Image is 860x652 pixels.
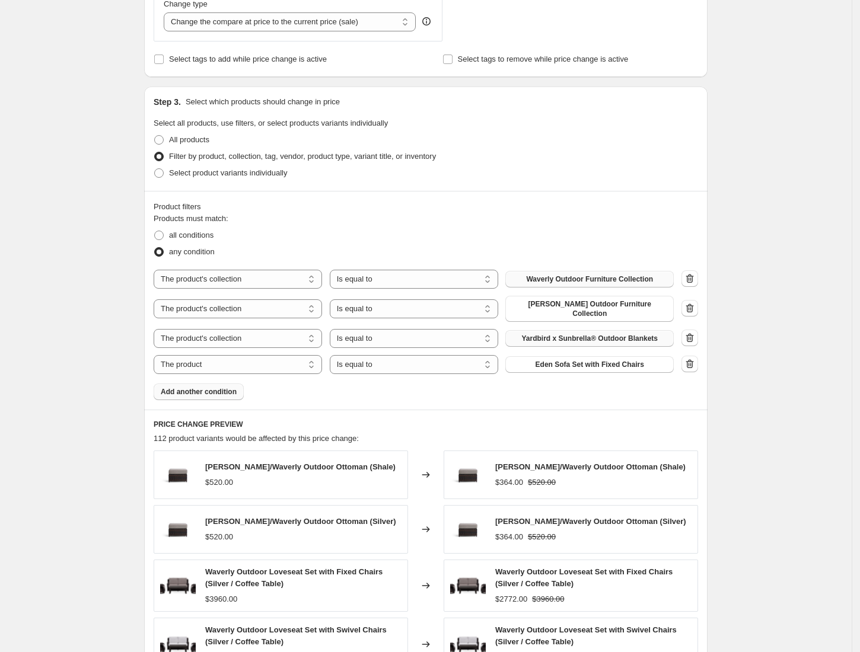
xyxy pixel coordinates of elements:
[521,334,658,343] span: Yardbird x Sunbrella® Outdoor Blankets
[495,531,523,543] div: $364.00
[169,247,215,256] span: any condition
[505,296,674,322] button: Pepin Outdoor Furniture Collection
[186,96,340,108] p: Select which products should change in price
[458,55,629,63] span: Select tags to remove while price change is active
[154,201,698,213] div: Product filters
[154,434,359,443] span: 112 product variants would be affected by this price change:
[528,531,556,543] strike: $520.00
[154,420,698,429] h6: PRICE CHANGE PREVIEW
[505,356,674,373] button: Eden Sofa Set with Fixed Chairs
[160,457,196,493] img: WAL130_SHA_80x.jpg
[505,330,674,347] button: Yardbird x Sunbrella® Outdoor Blankets
[495,517,686,526] span: [PERSON_NAME]/Waverly Outdoor Ottoman (Silver)
[169,55,327,63] span: Select tags to add while price change is active
[205,593,237,605] div: $3960.00
[154,214,228,223] span: Products must match:
[169,152,436,161] span: Filter by product, collection, tag, vendor, product type, variant title, or inventory
[160,512,196,547] img: WAL130_SHA_80x.jpg
[205,477,233,488] div: $520.00
[532,593,564,605] strike: $3960.00
[154,383,244,400] button: Add another condition
[160,568,196,603] img: WAVERLY_LOVESEAT_SET_WITH_SWIVEL_CHAIRS_80x.png
[450,568,486,603] img: WAVERLY_LOVESEAT_SET_WITH_SWIVEL_CHAIRS_80x.png
[169,168,287,177] span: Select product variants individually
[154,119,388,127] span: Select all products, use filters, or select products variants individually
[512,299,667,318] span: [PERSON_NAME] Outdoor Furniture Collection
[421,15,432,27] div: help
[536,360,644,369] span: Eden Sofa Set with Fixed Chairs
[205,517,396,526] span: [PERSON_NAME]/Waverly Outdoor Ottoman (Silver)
[526,274,653,284] span: Waverly Outdoor Furniture Collection
[495,462,686,471] span: [PERSON_NAME]/Waverly Outdoor Ottoman (Shale)
[169,135,209,144] span: All products
[495,567,673,588] span: Waverly Outdoor Loveseat Set with Fixed Chairs (Silver / Coffee Table)
[495,625,677,646] span: Waverly Outdoor Loveseat Set with Swivel Chairs (Silver / Coffee Table)
[205,462,396,471] span: [PERSON_NAME]/Waverly Outdoor Ottoman (Shale)
[161,387,237,397] span: Add another condition
[495,593,527,605] div: $2772.00
[205,625,387,646] span: Waverly Outdoor Loveseat Set with Swivel Chairs (Silver / Coffee Table)
[528,477,556,488] strike: $520.00
[495,477,523,488] div: $364.00
[450,457,486,493] img: WAL130_SHA_80x.jpg
[450,512,486,547] img: WAL130_SHA_80x.jpg
[505,271,674,287] button: Waverly Outdoor Furniture Collection
[169,231,214,239] span: all conditions
[205,531,233,543] div: $520.00
[154,96,181,108] h2: Step 3.
[205,567,383,588] span: Waverly Outdoor Loveseat Set with Fixed Chairs (Silver / Coffee Table)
